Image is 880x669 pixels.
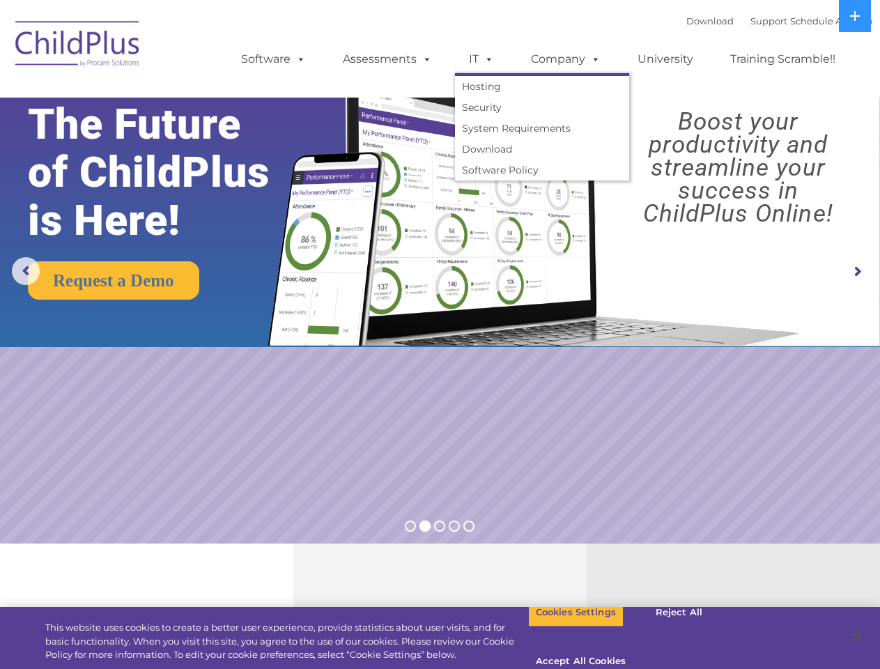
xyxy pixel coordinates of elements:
[455,118,629,139] a: System Requirements
[455,45,508,73] a: IT
[686,15,734,26] a: Download
[28,100,309,245] rs-layer: The Future of ChildPlus is Here!
[455,76,629,97] a: Hosting
[635,598,723,627] button: Reject All
[455,160,629,180] a: Software Policy
[517,45,615,73] a: Company
[28,261,199,300] a: Request a Demo
[455,139,629,160] a: Download
[686,15,872,26] font: |
[790,15,872,26] a: Schedule A Demo
[227,45,320,73] a: Software
[194,92,236,102] span: Last name
[455,97,629,118] a: Security
[624,45,707,73] a: University
[45,621,528,662] div: This website uses cookies to create a better user experience, provide statistics about user visit...
[608,110,869,225] rs-layer: Boost your productivity and streamline your success in ChildPlus Online!
[329,45,446,73] a: Assessments
[194,149,253,160] span: Phone number
[716,45,849,73] a: Training Scramble!!
[842,622,873,652] button: Close
[8,11,148,81] img: ChildPlus by Procare Solutions
[528,598,624,627] button: Cookies Settings
[750,15,787,26] a: Support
